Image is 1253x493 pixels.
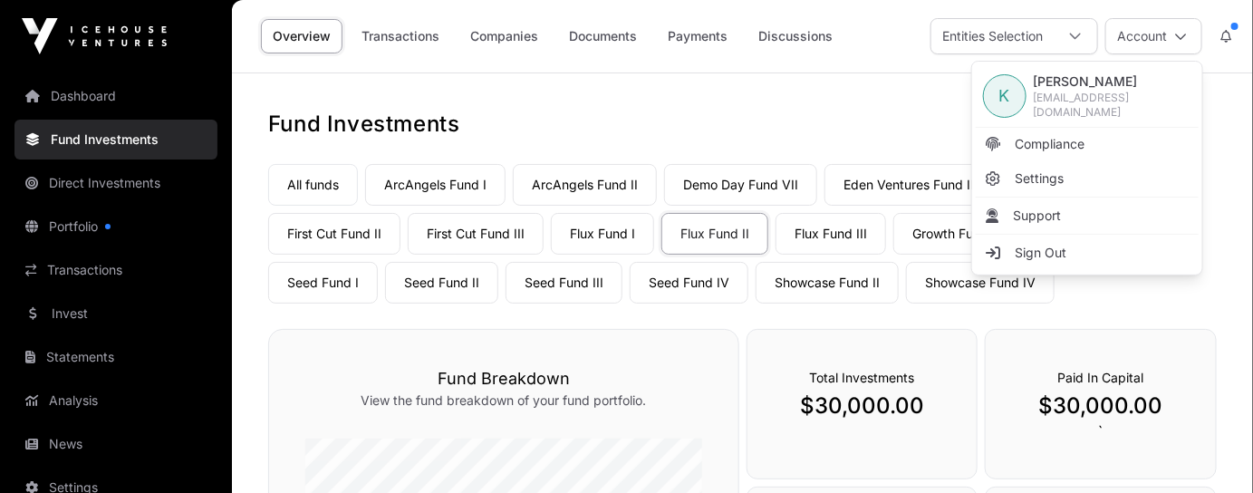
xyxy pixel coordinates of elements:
a: Payments [656,19,739,53]
p: View the fund breakdown of your fund portfolio. [305,391,702,410]
a: Growth Fund I [893,213,1015,255]
span: Total Investments [810,370,915,385]
a: Companies [458,19,550,53]
a: Transactions [350,19,451,53]
a: Overview [261,19,342,53]
a: First Cut Fund III [408,213,544,255]
a: Direct Investments [14,163,217,203]
a: Seed Fund II [385,262,498,304]
a: Flux Fund I [551,213,654,255]
a: Documents [557,19,649,53]
a: ArcAngels Fund II [513,164,657,206]
li: Support [976,199,1199,232]
div: ` [985,329,1217,479]
span: Settings [1016,169,1065,188]
a: Dashboard [14,76,217,116]
iframe: Chat Widget [1162,406,1253,493]
a: Portfolio [14,207,217,246]
a: Settings [976,162,1199,195]
a: Showcase Fund II [756,262,899,304]
a: First Cut Fund II [268,213,400,255]
div: Entities Selection [931,19,1054,53]
span: Paid In Capital [1058,370,1144,385]
a: Flux Fund II [661,213,768,255]
a: News [14,424,217,464]
a: Eden Ventures Fund III [824,164,997,206]
span: Support [1014,207,1062,225]
a: Transactions [14,250,217,290]
a: Statements [14,337,217,377]
span: [PERSON_NAME] [1034,72,1191,91]
span: Sign Out [1016,244,1067,262]
a: Compliance [976,128,1199,160]
img: Icehouse Ventures Logo [22,18,167,54]
p: $30,000.00 [784,391,941,420]
button: Account [1105,18,1202,54]
li: Sign Out [976,237,1199,269]
a: ArcAngels Fund I [365,164,506,206]
a: Demo Day Fund VII [664,164,817,206]
a: Seed Fund I [268,262,378,304]
a: Flux Fund III [776,213,886,255]
a: Invest [14,294,217,333]
a: Discussions [747,19,844,53]
span: [EMAIL_ADDRESS][DOMAIN_NAME] [1034,91,1191,120]
span: K [999,83,1010,109]
span: Compliance [1016,135,1085,153]
a: Seed Fund IV [630,262,748,304]
a: Showcase Fund IV [906,262,1055,304]
a: Analysis [14,381,217,420]
a: Seed Fund III [506,262,622,304]
a: All funds [268,164,358,206]
a: Fund Investments [14,120,217,159]
h1: Fund Investments [268,110,1217,139]
p: $30,000.00 [1022,391,1180,420]
h3: Fund Breakdown [305,366,702,391]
